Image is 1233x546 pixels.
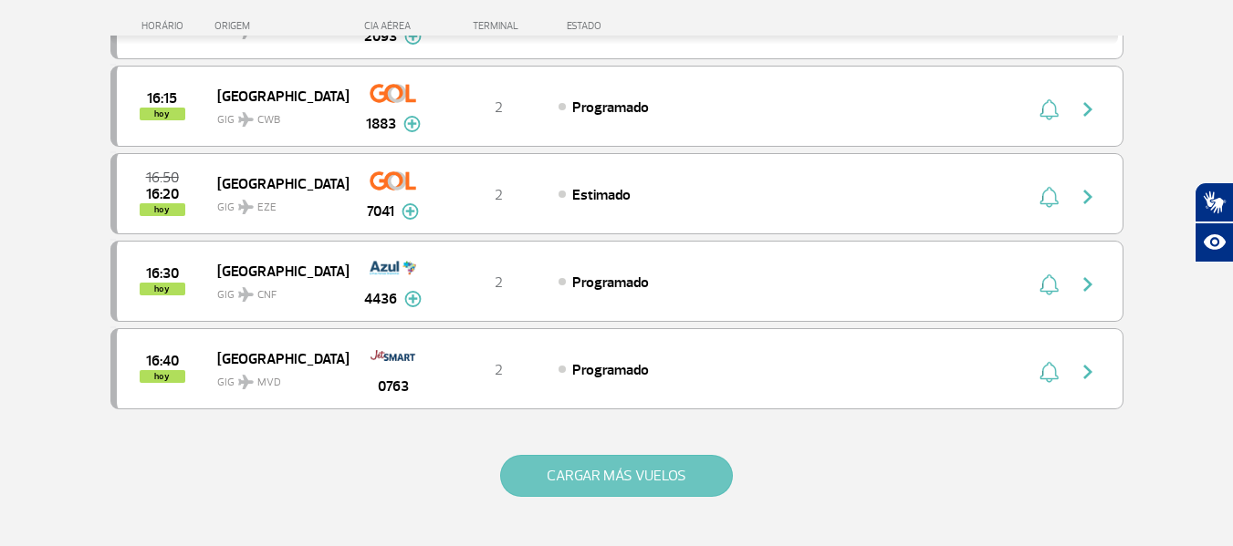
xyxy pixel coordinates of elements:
span: Estimado [572,186,631,204]
span: 2025-09-29 16:30:00 [146,267,179,280]
span: GIG [217,277,334,304]
img: mais-info-painel-voo.svg [404,291,422,307]
img: destiny_airplane.svg [238,375,254,389]
img: sino-painel-voo.svg [1040,98,1059,120]
span: 4436 [364,288,397,310]
span: 1883 [366,113,396,135]
span: hoy [140,203,185,216]
img: destiny_airplane.svg [238,287,254,302]
img: sino-painel-voo.svg [1040,361,1059,383]
div: Plugin de acessibilidade da Hand Talk. [1195,182,1233,263]
div: ESTADO [558,20,706,32]
span: CNF [257,287,277,304]
button: CARGAR MÁS VUELOS [500,455,733,497]
span: [GEOGRAPHIC_DATA] [217,171,334,195]
img: destiny_airplane.svg [238,112,254,127]
img: sino-painel-voo.svg [1040,273,1059,295]
button: Abrir tradutor de língua de sinais. [1195,182,1233,222]
div: HORÁRIO [116,20,215,32]
span: Programado [572,361,649,379]
span: 2025-09-29 16:15:00 [147,92,177,105]
span: hoy [140,370,185,383]
span: 2 [495,361,503,379]
span: [GEOGRAPHIC_DATA] [217,84,334,108]
span: 2 [495,98,503,117]
span: hoy [140,283,185,295]
img: mais-info-painel-voo.svg [402,203,419,220]
span: GIG [217,102,334,129]
span: 2025-09-29 16:50:00 [146,171,179,184]
div: CIA AÉREA [348,20,439,32]
span: Programado [572,98,649,117]
img: sino-painel-voo.svg [1040,186,1059,208]
span: 2025-09-29 16:20:00 [146,188,179,201]
img: seta-direita-painel-voo.svg [1077,186,1099,208]
button: Abrir recursos assistivos. [1195,222,1233,263]
span: [GEOGRAPHIC_DATA] [217,259,334,283]
span: GIG [217,365,334,391]
img: seta-direita-painel-voo.svg [1077,361,1099,383]
span: CWB [257,112,280,129]
span: 2 [495,186,503,204]
span: 0763 [378,376,409,397]
span: [GEOGRAPHIC_DATA] [217,346,334,370]
span: EZE [257,200,277,216]
span: 2025-09-29 16:40:00 [146,355,179,367]
img: seta-direita-painel-voo.svg [1077,98,1099,120]
img: mais-info-painel-voo.svg [403,116,421,132]
img: destiny_airplane.svg [238,200,254,214]
span: MVD [257,375,281,391]
img: seta-direita-painel-voo.svg [1077,273,1099,295]
div: ORIGEM [214,20,348,32]
span: 2 [495,273,503,292]
span: Programado [572,273,649,292]
span: 7041 [367,201,394,222]
span: hoy [140,108,185,120]
div: TERMINAL [439,20,558,32]
span: GIG [217,190,334,216]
